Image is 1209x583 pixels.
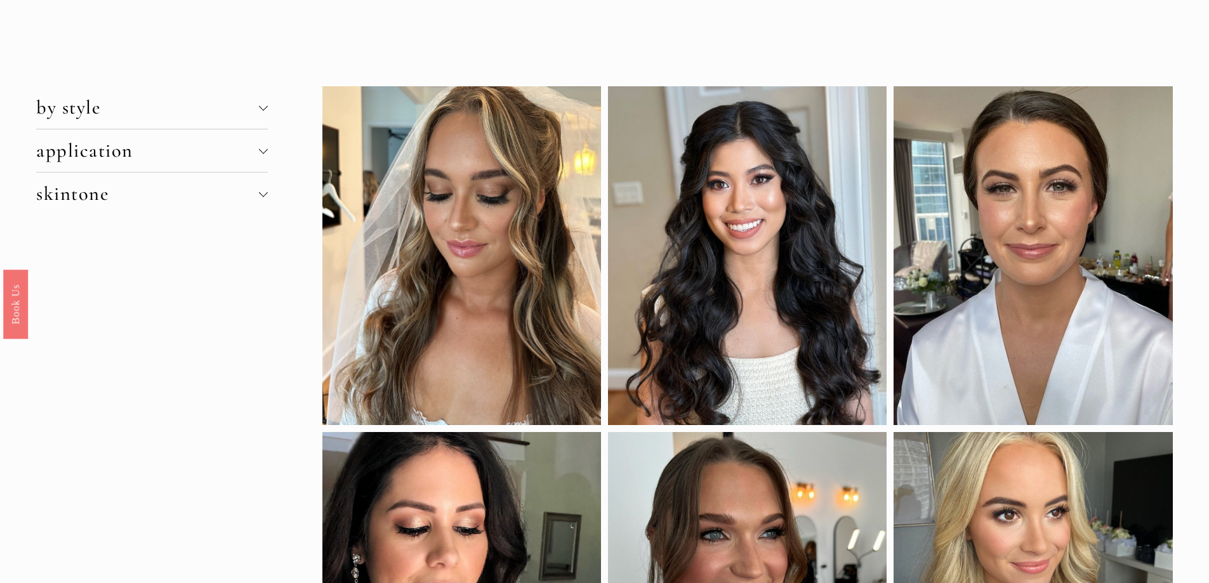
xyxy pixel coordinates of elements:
button: application [36,129,267,172]
button: skintone [36,173,267,215]
span: application [36,139,258,162]
button: by style [36,86,267,129]
span: skintone [36,182,258,206]
a: Book Us [3,269,28,338]
span: by style [36,96,258,119]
